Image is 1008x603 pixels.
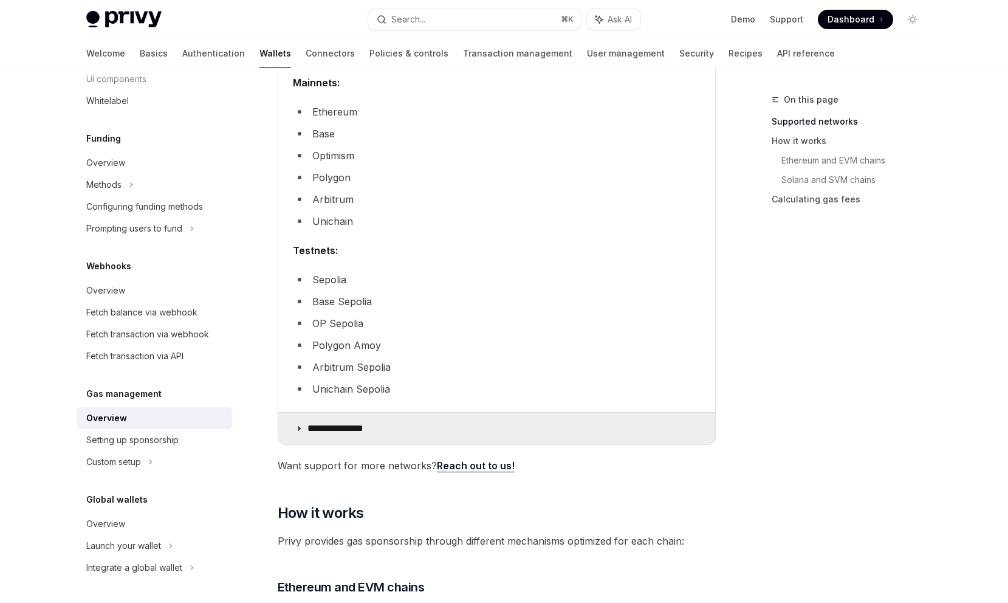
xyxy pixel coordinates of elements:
h5: Funding [86,131,121,146]
li: Optimism [293,147,701,164]
a: Overview [77,513,232,535]
h5: Global wallets [86,492,148,507]
a: Fetch balance via webhook [77,301,232,323]
li: OP Sepolia [293,315,701,332]
a: Security [679,39,714,68]
div: Custom setup [86,455,141,469]
div: Configuring funding methods [86,199,203,214]
div: Integrate a global wallet [86,560,182,575]
a: API reference [777,39,835,68]
a: How it works [772,131,932,151]
div: Setting up sponsorship [86,433,179,447]
span: Ask AI [608,13,632,26]
div: Launch your wallet [86,539,161,553]
a: Policies & controls [369,39,448,68]
a: Reach out to us! [437,460,515,472]
a: Whitelabel [77,90,232,112]
h5: Gas management [86,387,162,401]
a: Authentication [182,39,245,68]
a: Overview [77,152,232,174]
div: Fetch transaction via API [86,349,183,364]
li: Ethereum [293,103,701,120]
a: Calculating gas fees [772,190,932,209]
a: Dashboard [818,10,893,29]
li: Base Sepolia [293,293,701,310]
div: Search... [391,12,425,27]
li: Arbitrum Sepolia [293,359,701,376]
div: Overview [86,411,127,426]
a: Recipes [729,39,763,68]
li: Unichain Sepolia [293,381,701,398]
button: Search...⌘K [368,9,581,30]
a: Ethereum and EVM chains [781,151,932,170]
span: ⌘ K [561,15,574,24]
li: Unichain [293,213,701,230]
li: Arbitrum [293,191,701,208]
a: Configuring funding methods [77,196,232,218]
div: Overview [86,283,125,298]
a: Transaction management [463,39,572,68]
span: On this page [784,92,838,107]
div: Overview [86,517,125,531]
button: Ask AI [587,9,640,30]
a: Wallets [259,39,291,68]
div: Methods [86,177,122,192]
a: User management [587,39,665,68]
a: Connectors [306,39,355,68]
a: Support [770,13,803,26]
a: Basics [140,39,168,68]
span: Want support for more networks? [278,457,716,474]
div: Prompting users to fund [86,221,182,236]
h5: Webhooks [86,259,131,274]
span: Privy provides gas sponsorship through different mechanisms optimized for each chain: [278,532,716,550]
a: Supported networks [772,112,932,131]
li: Sepolia [293,271,701,288]
span: Dashboard [828,13,874,26]
a: Solana and SVM chains [781,170,932,190]
li: Base [293,125,701,142]
a: Setting up sponsorship [77,429,232,451]
li: Polygon [293,169,701,186]
button: Toggle dark mode [903,10,922,29]
a: Overview [77,407,232,429]
a: Fetch transaction via API [77,345,232,367]
li: Polygon Amoy [293,337,701,354]
div: Overview [86,156,125,170]
strong: Testnets: [293,244,338,257]
span: Ethereum and EVM chains [278,579,425,596]
a: Demo [731,13,755,26]
a: Fetch transaction via webhook [77,323,232,345]
div: Fetch transaction via webhook [86,327,209,342]
div: Whitelabel [86,94,129,108]
details: **** **** **** **Mainnets: Ethereum Base Optimism Polygon Arbitrum Unichain Testnets: Sepolia Bas... [278,38,715,412]
span: How it works [278,503,364,523]
img: light logo [86,11,162,28]
strong: Mainnets: [293,77,340,89]
a: Overview [77,280,232,301]
a: Welcome [86,39,125,68]
div: Fetch balance via webhook [86,305,197,320]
